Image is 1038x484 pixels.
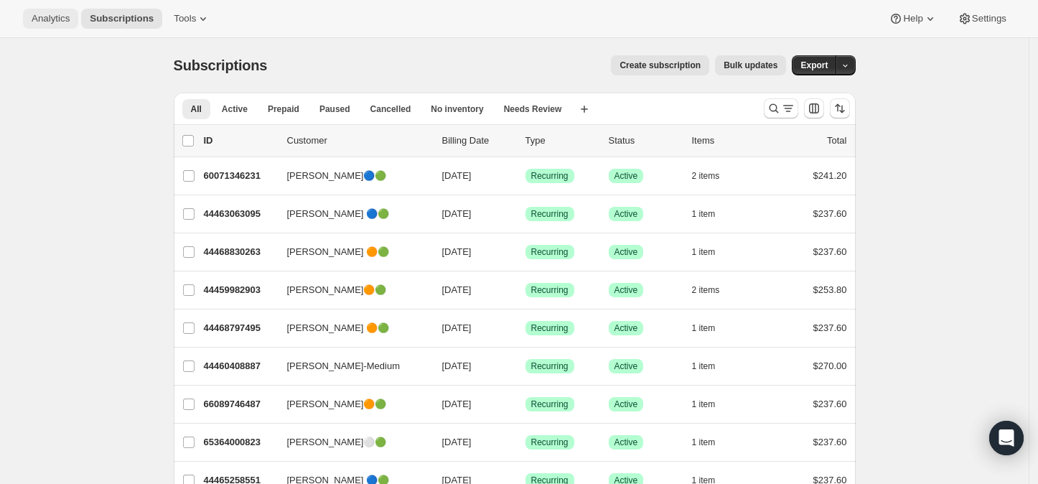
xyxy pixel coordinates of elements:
[442,399,472,409] span: [DATE]
[724,60,777,71] span: Bulk updates
[442,246,472,257] span: [DATE]
[614,322,638,334] span: Active
[609,134,681,148] p: Status
[279,431,422,454] button: [PERSON_NAME]⚪🟢
[692,242,731,262] button: 1 item
[287,169,387,183] span: [PERSON_NAME]🔵🟢
[813,284,847,295] span: $253.80
[191,103,202,115] span: All
[268,103,299,115] span: Prepaid
[715,55,786,75] button: Bulk updates
[692,322,716,334] span: 1 item
[279,355,422,378] button: [PERSON_NAME]-Medium
[81,9,162,29] button: Subscriptions
[800,60,828,71] span: Export
[692,356,731,376] button: 1 item
[279,279,422,302] button: [PERSON_NAME]🟠🟢
[692,318,731,338] button: 1 item
[204,169,276,183] p: 60071346231
[531,322,569,334] span: Recurring
[204,204,847,224] div: 44463063095[PERSON_NAME] 🔵🟢[DATE]SuccessRecurringSuccessActive1 item$237.60
[692,170,720,182] span: 2 items
[531,208,569,220] span: Recurring
[619,60,701,71] span: Create subscription
[287,359,400,373] span: [PERSON_NAME]-Medium
[204,432,847,452] div: 65364000823[PERSON_NAME]⚪🟢[DATE]SuccessRecurringSuccessActive1 item$237.60
[431,103,483,115] span: No inventory
[813,399,847,409] span: $237.60
[880,9,945,29] button: Help
[813,246,847,257] span: $237.60
[614,284,638,296] span: Active
[525,134,597,148] div: Type
[204,207,276,221] p: 44463063095
[279,393,422,416] button: [PERSON_NAME]🟠🟢
[287,397,387,411] span: [PERSON_NAME]🟠🟢
[279,164,422,187] button: [PERSON_NAME]🔵🟢
[949,9,1015,29] button: Settings
[614,360,638,372] span: Active
[174,57,268,73] span: Subscriptions
[692,208,716,220] span: 1 item
[804,98,824,118] button: Customize table column order and visibility
[813,208,847,219] span: $237.60
[692,280,736,300] button: 2 items
[614,399,638,410] span: Active
[90,13,154,24] span: Subscriptions
[370,103,411,115] span: Cancelled
[204,318,847,338] div: 44468797495[PERSON_NAME] 🟠🟢[DATE]SuccessRecurringSuccessActive1 item$237.60
[813,322,847,333] span: $237.60
[204,321,276,335] p: 44468797495
[204,359,276,373] p: 44460408887
[442,208,472,219] span: [DATE]
[204,166,847,186] div: 60071346231[PERSON_NAME]🔵🟢[DATE]SuccessRecurringSuccessActive2 items$241.20
[442,284,472,295] span: [DATE]
[287,207,390,221] span: [PERSON_NAME] 🔵🟢
[813,360,847,371] span: $270.00
[692,204,731,224] button: 1 item
[903,13,922,24] span: Help
[614,170,638,182] span: Active
[204,245,276,259] p: 44468830263
[531,170,569,182] span: Recurring
[287,321,390,335] span: [PERSON_NAME] 🟠🟢
[504,103,562,115] span: Needs Review
[614,208,638,220] span: Active
[531,246,569,258] span: Recurring
[692,432,731,452] button: 1 item
[442,322,472,333] span: [DATE]
[813,170,847,181] span: $241.20
[972,13,1006,24] span: Settings
[792,55,836,75] button: Export
[614,437,638,448] span: Active
[23,9,78,29] button: Analytics
[573,99,596,119] button: Create new view
[204,397,276,411] p: 66089746487
[442,170,472,181] span: [DATE]
[692,166,736,186] button: 2 items
[531,284,569,296] span: Recurring
[204,394,847,414] div: 66089746487[PERSON_NAME]🟠🟢[DATE]SuccessRecurringSuccessActive1 item$237.60
[531,399,569,410] span: Recurring
[614,246,638,258] span: Active
[204,134,276,148] p: ID
[442,360,472,371] span: [DATE]
[287,134,431,148] p: Customer
[692,284,720,296] span: 2 items
[830,98,850,118] button: Sort the results
[32,13,70,24] span: Analytics
[287,245,390,259] span: [PERSON_NAME] 🟠🟢
[442,437,472,447] span: [DATE]
[165,9,219,29] button: Tools
[204,134,847,148] div: IDCustomerBilling DateTypeStatusItemsTotal
[692,134,764,148] div: Items
[287,435,387,450] span: [PERSON_NAME]⚪🟢
[279,203,422,225] button: [PERSON_NAME] 🔵🟢
[204,242,847,262] div: 44468830263[PERSON_NAME] 🟠🟢[DATE]SuccessRecurringSuccessActive1 item$237.60
[692,399,716,410] span: 1 item
[813,437,847,447] span: $237.60
[204,280,847,300] div: 44459982903[PERSON_NAME]🟠🟢[DATE]SuccessRecurringSuccessActive2 items$253.80
[764,98,798,118] button: Search and filter results
[531,360,569,372] span: Recurring
[692,246,716,258] span: 1 item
